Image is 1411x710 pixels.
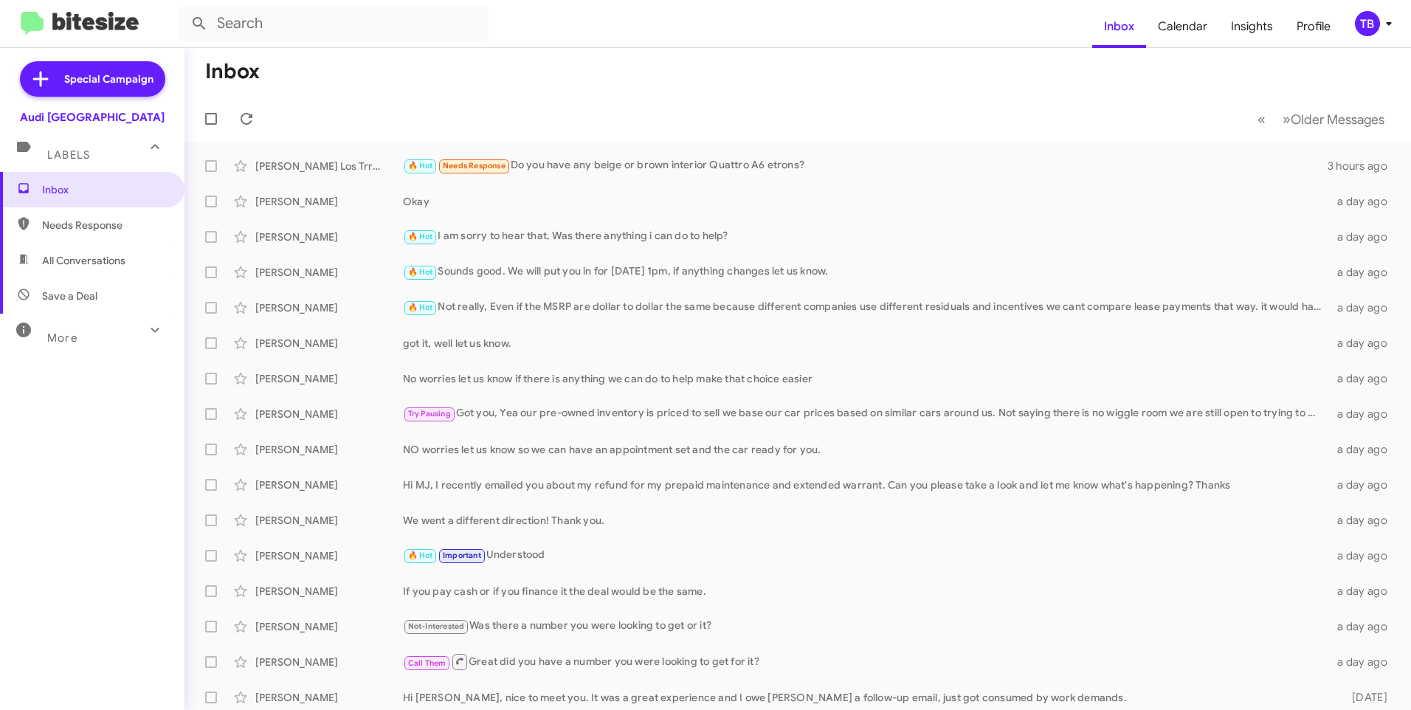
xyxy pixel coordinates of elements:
button: Next [1274,104,1393,134]
nav: Page navigation example [1249,104,1393,134]
span: Needs Response [443,161,506,170]
span: Inbox [42,182,168,197]
span: Important [443,551,481,560]
span: Labels [47,148,90,162]
div: Do you have any beige or brown interior Quattro A6 etrons? [403,157,1328,174]
button: Previous [1249,104,1274,134]
div: [PERSON_NAME] [255,336,403,351]
a: Calendar [1146,5,1219,48]
div: NO worries let us know so we can have an appointment set and the car ready for you. [403,442,1328,457]
span: Not-Interested [408,621,465,631]
div: a day ago [1328,230,1399,244]
div: If you pay cash or if you finance it the deal would be the same. [403,584,1328,599]
span: More [47,331,77,345]
span: « [1258,110,1266,128]
div: [PERSON_NAME] Los Trrenas [255,159,403,173]
div: Sounds good. We will put you in for [DATE] 1pm, if anything changes let us know. [403,263,1328,280]
div: [DATE] [1328,690,1399,705]
span: Needs Response [42,218,168,232]
div: I am sorry to hear that, Was there anything i can do to help? [403,228,1328,245]
div: [PERSON_NAME] [255,619,403,634]
span: 🔥 Hot [408,232,433,241]
span: Save a Deal [42,289,97,303]
a: Insights [1219,5,1285,48]
div: [PERSON_NAME] [255,655,403,669]
div: a day ago [1328,619,1399,634]
span: Call Them [408,658,446,668]
span: Older Messages [1291,111,1384,128]
div: [PERSON_NAME] [255,407,403,421]
div: [PERSON_NAME] [255,478,403,492]
div: [PERSON_NAME] [255,230,403,244]
div: a day ago [1328,194,1399,209]
input: Search [179,6,489,41]
div: TB [1355,11,1380,36]
div: a day ago [1328,442,1399,457]
div: Was there a number you were looking to get or it? [403,618,1328,635]
div: We went a different direction! Thank you. [403,513,1328,528]
div: a day ago [1328,407,1399,421]
div: a day ago [1328,548,1399,563]
div: Got you, Yea our pre-owned inventory is priced to sell we base our car prices based on similar ca... [403,405,1328,422]
div: Hi MJ, I recently emailed you about my refund for my prepaid maintenance and extended warrant. Ca... [403,478,1328,492]
button: TB [1342,11,1395,36]
a: Profile [1285,5,1342,48]
div: Not really, Even if the MSRP are dollar to dollar the same because different companies use differ... [403,299,1328,316]
div: [PERSON_NAME] [255,194,403,209]
div: [PERSON_NAME] [255,442,403,457]
div: a day ago [1328,300,1399,315]
div: a day ago [1328,478,1399,492]
div: a day ago [1328,336,1399,351]
a: Inbox [1092,5,1146,48]
div: [PERSON_NAME] [255,300,403,315]
div: Understood [403,547,1328,564]
span: Try Pausing [408,409,451,418]
div: [PERSON_NAME] [255,265,403,280]
span: 🔥 Hot [408,267,433,277]
div: got it, well let us know. [403,336,1328,351]
span: Special Campaign [64,72,153,86]
span: 🔥 Hot [408,161,433,170]
div: a day ago [1328,265,1399,280]
a: Special Campaign [20,61,165,97]
span: All Conversations [42,253,125,268]
span: 🔥 Hot [408,551,433,560]
span: » [1283,110,1291,128]
span: 🔥 Hot [408,303,433,312]
div: No worries let us know if there is anything we can do to help make that choice easier [403,371,1328,386]
div: a day ago [1328,371,1399,386]
div: [PERSON_NAME] [255,371,403,386]
div: 3 hours ago [1328,159,1399,173]
div: Audi [GEOGRAPHIC_DATA] [20,110,165,125]
div: Great did you have a number you were looking to get for it? [403,652,1328,671]
div: [PERSON_NAME] [255,548,403,563]
div: a day ago [1328,655,1399,669]
div: Okay [403,194,1328,209]
div: [PERSON_NAME] [255,513,403,528]
div: Hi [PERSON_NAME], nice to meet you. It was a great experience and I owe [PERSON_NAME] a follow-up... [403,690,1328,705]
div: a day ago [1328,513,1399,528]
div: [PERSON_NAME] [255,584,403,599]
h1: Inbox [205,60,260,83]
div: [PERSON_NAME] [255,690,403,705]
div: a day ago [1328,584,1399,599]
